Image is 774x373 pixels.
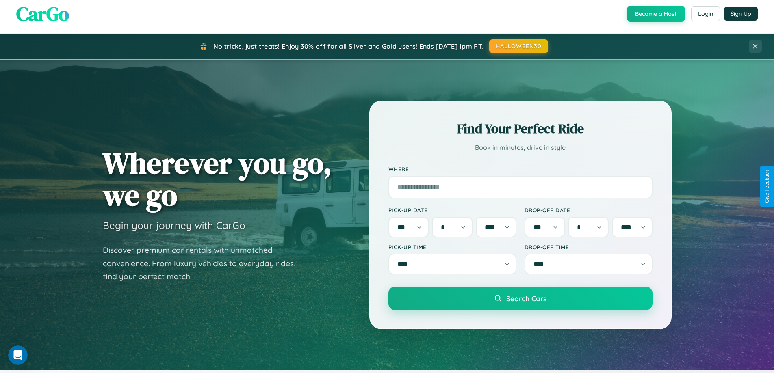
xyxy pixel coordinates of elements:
label: Drop-off Time [525,244,653,250]
button: Become a Host [627,6,685,22]
p: Book in minutes, drive in style [388,142,653,153]
label: Where [388,166,653,172]
button: Login [691,6,720,21]
label: Drop-off Date [525,207,653,213]
span: Search Cars [506,294,546,303]
span: No tricks, just treats! Enjoy 30% off for all Silver and Gold users! Ends [DATE] 1pm PT. [213,42,483,50]
span: CarGo [16,0,69,27]
h2: Find Your Perfect Ride [388,120,653,138]
label: Pick-up Date [388,207,516,213]
iframe: Intercom live chat [8,345,28,365]
h3: Begin your journey with CarGo [103,219,245,231]
label: Pick-up Time [388,244,516,250]
button: Sign Up [724,7,758,21]
button: Search Cars [388,287,653,310]
button: HALLOWEEN30 [489,39,548,53]
div: Give Feedback [764,170,770,203]
h1: Wherever you go, we go [103,147,332,211]
p: Discover premium car rentals with unmatched convenience. From luxury vehicles to everyday rides, ... [103,244,306,283]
